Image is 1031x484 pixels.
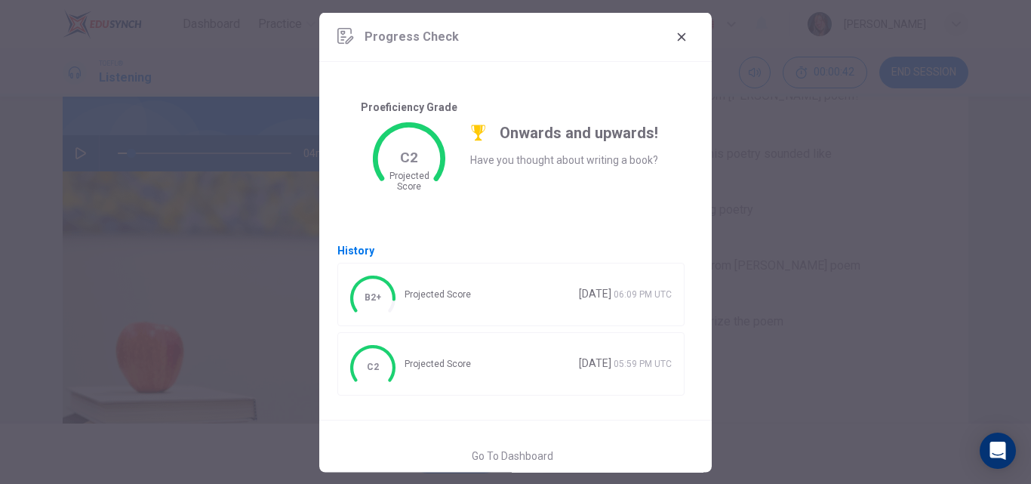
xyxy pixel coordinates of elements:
text: C2 [367,361,379,371]
img: simulation.progress-check.modal-history.congrats [469,123,488,141]
span: Proeficiency Grade [361,97,457,116]
div: Open Intercom Messenger [980,433,1016,469]
button: Go to Dashboard [454,438,571,474]
span: Progress Check [365,27,459,45]
span: 05:59 PM UTC [614,359,672,369]
span: 06:09 PM UTC [614,289,672,300]
span: Onwards and upwards! [500,120,658,144]
span: Projected Score [405,354,471,372]
span: [DATE] [579,354,672,373]
span: [DATE] [579,285,672,304]
text: B2+ [365,291,381,302]
span: History [337,244,694,256]
span: Have you thought about writing a book? [470,153,658,165]
text: C2 [400,148,418,165]
span: Projected Score [405,285,471,303]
